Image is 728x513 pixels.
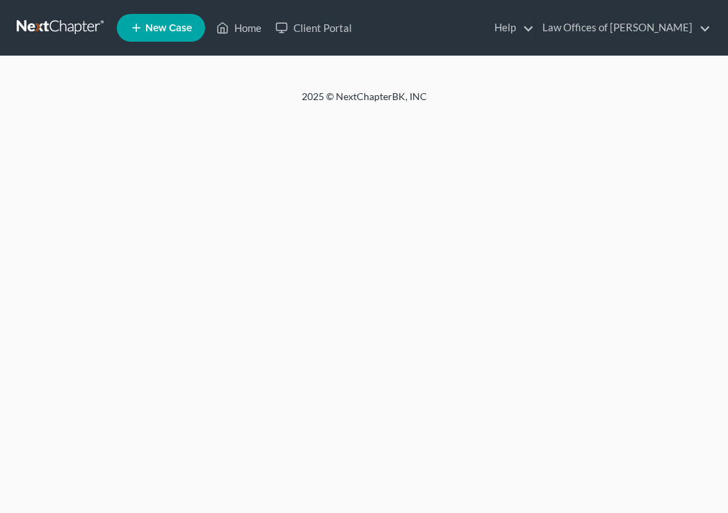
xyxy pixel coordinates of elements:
a: Law Offices of [PERSON_NAME] [535,15,711,40]
div: 2025 © NextChapterBK, INC [31,90,698,115]
a: Home [209,15,268,40]
a: Help [487,15,534,40]
a: Client Portal [268,15,359,40]
new-legal-case-button: New Case [117,14,205,42]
